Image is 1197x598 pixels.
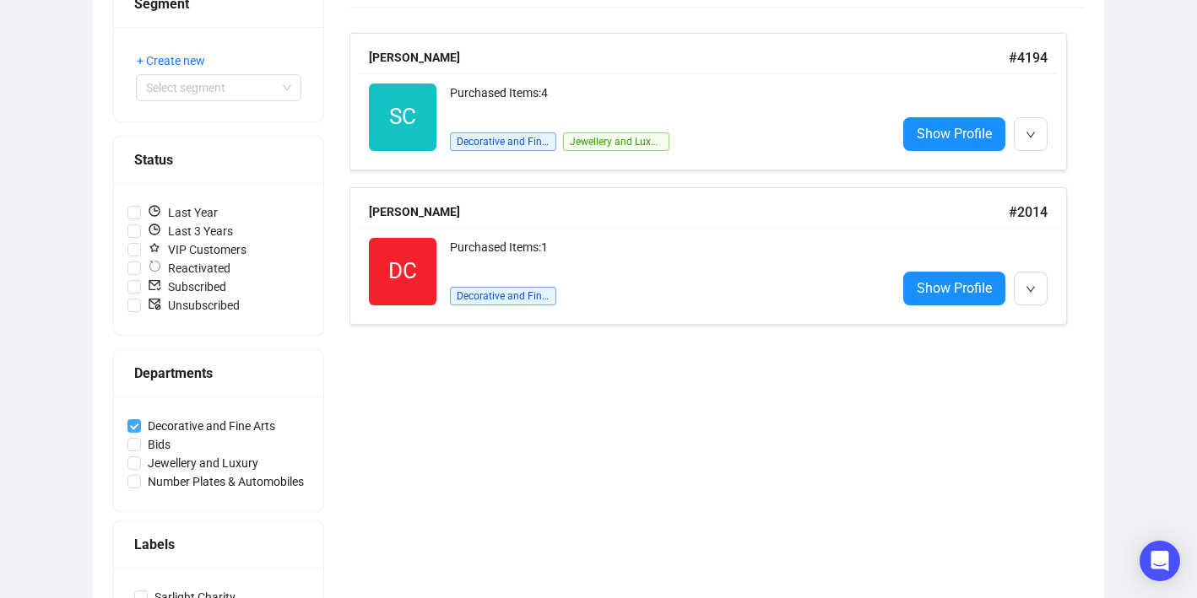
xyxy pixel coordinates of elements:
span: Last 3 Years [141,222,240,240]
span: Decorative and Fine Arts [450,132,556,151]
span: Last Year [141,203,225,222]
span: Unsubscribed [141,296,246,315]
div: [PERSON_NAME] [369,202,1009,221]
span: Show Profile [917,277,992,299]
span: + Create new [137,51,205,70]
span: DC [388,254,417,288]
span: Number Plates & Automobiles [141,472,311,491]
div: Labels [134,534,303,555]
div: Open Intercom Messenger [1140,541,1180,581]
button: + Create new [136,47,219,74]
div: Departments [134,363,303,384]
span: Decorative and Fine Arts [450,287,556,305]
span: # 4194 [1009,50,1048,66]
a: [PERSON_NAME]#4194SCPurchased Items:4Decorative and Fine ArtsJewellery and LuxuryShow Profile [349,33,1084,170]
span: Bids [141,435,177,454]
a: Show Profile [903,272,1005,305]
span: Jewellery and Luxury [563,132,669,151]
span: Subscribed [141,277,233,296]
span: Jewellery and Luxury [141,454,265,472]
span: VIP Customers [141,240,253,259]
span: # 2014 [1009,204,1048,220]
span: down [1026,284,1036,294]
div: [PERSON_NAME] [369,48,1009,67]
span: SC [389,100,416,134]
div: Status [134,149,303,170]
span: Show Profile [917,123,992,144]
div: Purchased Items: 4 [450,84,883,117]
span: Decorative and Fine Arts [141,417,282,435]
span: down [1026,130,1036,140]
span: Reactivated [141,259,237,277]
div: Purchased Items: 1 [450,238,883,272]
a: Show Profile [903,117,1005,151]
a: [PERSON_NAME]#2014DCPurchased Items:1Decorative and Fine ArtsShow Profile [349,187,1084,325]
